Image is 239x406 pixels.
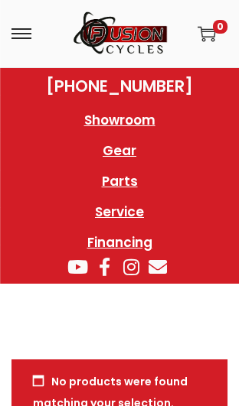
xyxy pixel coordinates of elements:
a: Gear [69,135,171,166]
a: 0 [198,24,216,43]
a: Service [69,197,171,227]
a: Financing [69,227,171,258]
a: Showroom [69,105,171,135]
img: Woostify mobile logo [72,11,168,56]
a: [PHONE_NUMBER] [46,76,193,97]
a: Parts [69,166,171,197]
